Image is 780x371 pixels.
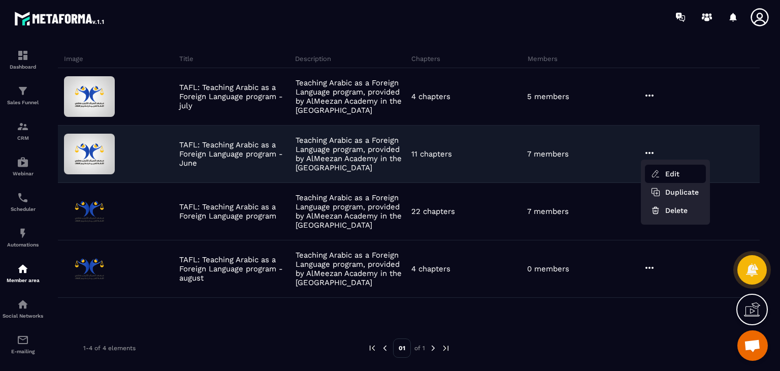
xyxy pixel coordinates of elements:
[3,77,43,113] a: formationformationSales Funnel
[3,135,43,141] p: CRM
[3,184,43,220] a: schedulerschedulerScheduler
[3,42,43,77] a: formationformationDashboard
[64,191,115,232] img: formation-background
[737,330,768,361] a: Open chat
[527,264,569,273] p: 0 members
[411,92,450,101] p: 4 chapters
[3,148,43,184] a: automationsautomationsWebinar
[17,227,29,239] img: automations
[17,334,29,346] img: email
[3,313,43,319] p: Social Networks
[441,344,450,353] img: next
[17,156,29,168] img: automations
[64,55,177,63] h6: Image
[17,120,29,133] img: formation
[17,49,29,61] img: formation
[179,202,290,221] p: TAFL: Teaching Arabic as a Foreign Language program
[296,78,406,115] p: Teaching Arabic as a Foreign Language program, provided by AlMeezan Academy in the [GEOGRAPHIC_DATA]
[380,344,389,353] img: prev
[179,83,290,110] p: TAFL: Teaching Arabic as a Foreign Language program - july
[429,344,438,353] img: next
[83,345,136,352] p: 1-4 of 4 elements
[645,165,706,183] button: Edit
[3,64,43,70] p: Dashboard
[17,263,29,275] img: automations
[3,349,43,354] p: E-mailing
[296,251,406,287] p: Teaching Arabic as a Foreign Language program, provided by AlMeezan Academy in the [GEOGRAPHIC_DATA]
[296,136,406,172] p: Teaching Arabic as a Foreign Language program, provided by AlMeezan Academy in the [GEOGRAPHIC_DATA]
[528,55,641,63] h6: Members
[645,183,706,201] button: Duplicate
[3,277,43,283] p: Member area
[411,149,452,159] p: 11 chapters
[14,9,106,27] img: logo
[645,201,706,220] button: Delete
[3,113,43,148] a: formationformationCRM
[17,192,29,204] img: scheduler
[411,207,455,216] p: 22 chapters
[64,76,115,117] img: formation-background
[527,149,569,159] p: 7 members
[3,100,43,105] p: Sales Funnel
[3,255,43,291] a: automationsautomationsMember area
[64,134,115,174] img: formation-background
[295,55,409,63] h6: Description
[411,55,525,63] h6: Chapters
[3,242,43,248] p: Automations
[179,255,290,283] p: TAFL: Teaching Arabic as a Foreign Language program - august
[414,344,425,352] p: of 1
[393,338,411,358] p: 01
[3,206,43,212] p: Scheduler
[3,291,43,326] a: social-networksocial-networkSocial Networks
[64,249,115,289] img: formation-background
[368,344,377,353] img: prev
[3,220,43,255] a: automationsautomationsAutomations
[17,85,29,97] img: formation
[296,193,406,230] p: Teaching Arabic as a Foreign Language program, provided by AlMeezan Academy in the [GEOGRAPHIC_DATA]
[3,171,43,176] p: Webinar
[527,207,569,216] p: 7 members
[17,298,29,311] img: social-network
[527,92,569,101] p: 5 members
[3,326,43,362] a: emailemailE-mailing
[179,55,293,63] h6: Title
[179,140,290,168] p: TAFL: Teaching Arabic as a Foreign Language program - June
[411,264,450,273] p: 4 chapters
